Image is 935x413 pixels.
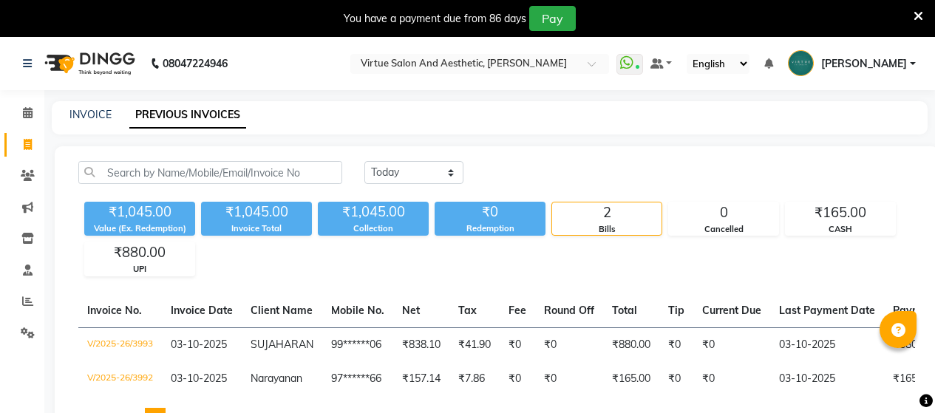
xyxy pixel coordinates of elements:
[78,362,162,396] td: V/2025-26/3992
[85,263,194,276] div: UPI
[251,338,313,351] span: SUJAHARAN
[770,327,884,362] td: 03-10-2025
[500,362,535,396] td: ₹0
[668,304,684,317] span: Tip
[318,202,429,222] div: ₹1,045.00
[402,304,420,317] span: Net
[509,304,526,317] span: Fee
[693,362,770,396] td: ₹0
[171,372,227,385] span: 03-10-2025
[171,338,227,351] span: 03-10-2025
[78,161,342,184] input: Search by Name/Mobile/Email/Invoice No
[552,223,662,236] div: Bills
[659,362,693,396] td: ₹0
[786,223,895,236] div: CASH
[458,304,477,317] span: Tax
[393,327,449,362] td: ₹838.10
[344,11,526,27] div: You have a payment due from 86 days
[603,327,659,362] td: ₹880.00
[669,202,778,223] div: 0
[318,222,429,235] div: Collection
[659,327,693,362] td: ₹0
[87,304,142,317] span: Invoice No.
[535,327,603,362] td: ₹0
[435,202,545,222] div: ₹0
[449,327,500,362] td: ₹41.90
[251,372,302,385] span: Narayanan
[331,304,384,317] span: Mobile No.
[702,304,761,317] span: Current Due
[435,222,545,235] div: Redemption
[78,327,162,362] td: V/2025-26/3993
[669,223,778,236] div: Cancelled
[779,304,875,317] span: Last Payment Date
[535,362,603,396] td: ₹0
[171,304,233,317] span: Invoice Date
[449,362,500,396] td: ₹7.86
[529,6,576,31] button: Pay
[201,222,312,235] div: Invoice Total
[85,242,194,263] div: ₹880.00
[603,362,659,396] td: ₹165.00
[38,43,139,84] img: logo
[821,56,907,72] span: [PERSON_NAME]
[69,108,112,121] a: INVOICE
[251,304,313,317] span: Client Name
[163,43,228,84] b: 08047224946
[84,222,195,235] div: Value (Ex. Redemption)
[612,304,637,317] span: Total
[770,362,884,396] td: 03-10-2025
[788,50,814,76] img: Bharath
[201,202,312,222] div: ₹1,045.00
[544,304,594,317] span: Round Off
[129,102,246,129] a: PREVIOUS INVOICES
[393,362,449,396] td: ₹157.14
[500,327,535,362] td: ₹0
[786,202,895,223] div: ₹165.00
[693,327,770,362] td: ₹0
[873,354,920,398] iframe: chat widget
[552,202,662,223] div: 2
[84,202,195,222] div: ₹1,045.00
